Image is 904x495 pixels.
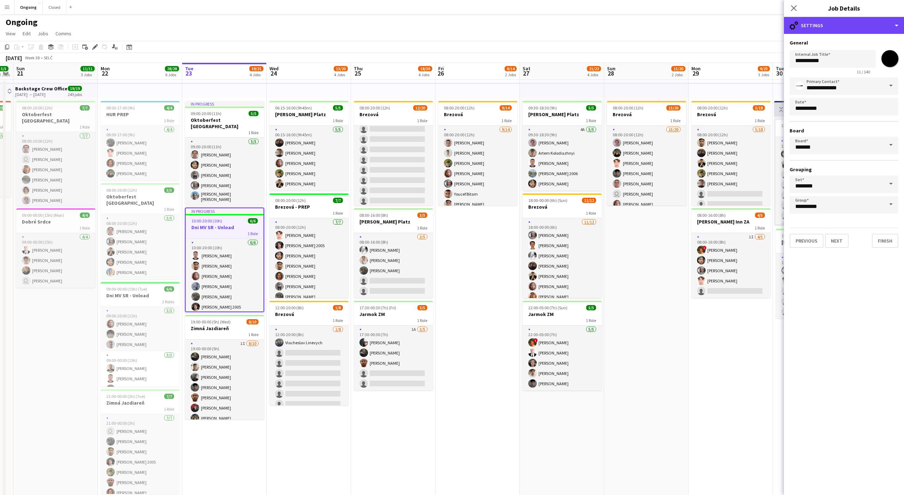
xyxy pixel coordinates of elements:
[101,193,180,206] h3: Oktoberfest [GEOGRAPHIC_DATA]
[269,218,349,304] app-card-role: 7/708:00-20:00 (12h)[PERSON_NAME][PERSON_NAME] 2005[PERSON_NAME][PERSON_NAME][PERSON_NAME][PERSON...
[691,126,771,324] app-card-role: 5/1808:00-20:00 (12h)[PERSON_NAME][PERSON_NAME][PERSON_NAME][PERSON_NAME][PERSON_NAME]
[354,65,363,72] span: Thu
[191,111,221,116] span: 09:00-20:00 (11h)
[781,123,810,128] span: 13:00-20:00 (7h)
[269,311,349,317] h3: Brezová
[191,218,222,223] span: 10:00-20:00 (10h)
[14,0,43,14] button: Ongoing
[269,101,349,191] div: 06:15-16:00 (9h45m)5/5[PERSON_NAME] Platz1 Role5/506:15-16:00 (9h45m)[PERSON_NAME][PERSON_NAME][P...
[691,219,771,225] h3: [PERSON_NAME] Inn ZA
[775,69,784,77] span: 30
[354,311,433,317] h3: Jarmok ZM
[523,65,530,72] span: Sat
[586,105,596,111] span: 5/5
[790,40,898,46] h3: General
[185,340,264,456] app-card-role: 1I8/1019:00-00:00 (5h)[PERSON_NAME][PERSON_NAME][PERSON_NAME][PERSON_NAME][PERSON_NAME][PERSON_NA...
[790,127,898,134] h3: Board
[607,111,686,118] h3: Brezová
[333,210,343,216] span: 1 Role
[16,111,95,124] h3: Oktoberfest [GEOGRAPHIC_DATA]
[100,69,110,77] span: 22
[418,66,432,71] span: 18/30
[3,29,18,38] a: View
[164,207,174,212] span: 1 Role
[691,208,771,298] app-job-card: 08:00-16:00 (8h)4/5[PERSON_NAME] Inn ZA1 Role1I4/508:00-16:00 (8h)![PERSON_NAME][PERSON_NAME][PER...
[269,126,349,191] app-card-role: 5/506:15-16:00 (9h45m)[PERSON_NAME][PERSON_NAME][PERSON_NAME][PERSON_NAME][PERSON_NAME]
[523,218,602,355] app-card-role: 11/1218:00-00:00 (6h)[PERSON_NAME][PERSON_NAME][PERSON_NAME][PERSON_NAME][PERSON_NAME][PERSON_NAM...
[248,231,258,236] span: 1 Role
[417,118,427,123] span: 1 Role
[825,234,849,248] button: Next
[79,225,90,231] span: 1 Role
[613,105,643,111] span: 08:00-20:00 (12h)
[22,105,53,111] span: 08:00-20:00 (12h)
[186,208,263,214] div: In progress
[523,301,602,390] div: 22:00-05:00 (7h) (Sun)5/5Jarmok ZM1 Role5/522:00-05:00 (7h)![PERSON_NAME][PERSON_NAME][PERSON_NAM...
[666,105,680,111] span: 15/20
[185,315,264,419] div: 19:00-00:00 (5h) (Wed)8/10Zimná Jazdiareň1 Role1I8/1019:00-00:00 (5h)[PERSON_NAME][PERSON_NAME][P...
[671,66,685,71] span: 15/20
[185,208,264,312] app-job-card: In progress10:00-20:00 (10h)6/6Dni MV SR - Unload1 Role6/610:00-20:00 (10h)[PERSON_NAME][PERSON_N...
[781,233,810,238] span: 17:30-23:30 (6h)
[523,126,602,191] app-card-role: 4A5/509:30-18:30 (9h)[PERSON_NAME]Artem Kolodiazhnyi[PERSON_NAME][PERSON_NAME] 2006[PERSON_NAME]
[438,126,517,283] app-card-role: 9/1408:00-20:00 (12h)[PERSON_NAME][PERSON_NAME][PERSON_NAME][PERSON_NAME][PERSON_NAME]Youcef Bita...
[755,118,765,123] span: 1 Role
[269,204,349,210] h3: Brezová - PREP
[68,86,82,91] span: 19/19
[438,101,517,205] div: 08:00-20:00 (12h)9/14Brezová1 Role9/1408:00-20:00 (12h)[PERSON_NAME][PERSON_NAME][PERSON_NAME][PE...
[81,72,94,77] div: 3 Jobs
[101,183,180,279] div: 08:00-20:00 (12h)5/5Oktoberfest [GEOGRAPHIC_DATA]1 Role5/508:00-20:00 (12h)[PERSON_NAME][PERSON_N...
[81,66,95,71] span: 11/11
[501,118,512,123] span: 1 Role
[523,311,602,317] h3: Jarmok ZM
[523,193,602,298] app-job-card: 18:00-00:00 (6h) (Sun)11/12Brezová1 Role11/1218:00-00:00 (6h)[PERSON_NAME][PERSON_NAME][PERSON_NA...
[106,187,137,193] span: 08:00-20:00 (12h)
[191,319,231,324] span: 19:00-00:00 (5h) (Wed)
[35,29,51,38] a: Jobs
[101,214,180,279] app-card-role: 5/508:00-20:00 (12h)[PERSON_NAME][PERSON_NAME][PERSON_NAME][PERSON_NAME][PERSON_NAME]
[185,65,194,72] span: Tue
[755,225,765,231] span: 1 Role
[44,55,53,60] div: SELČ
[354,208,433,298] div: 08:00-16:00 (8h)3/5[PERSON_NAME] Platz1 Role3/508:00-16:00 (8h)[PERSON_NAME][PERSON_NAME][PERSON_...
[334,72,347,77] div: 4 Jobs
[186,239,263,314] app-card-role: 6/610:00-20:00 (10h)[PERSON_NAME][PERSON_NAME][PERSON_NAME][PERSON_NAME][PERSON_NAME][PERSON_NAME...
[248,130,258,135] span: 1 Role
[16,101,95,205] app-job-card: 08:00-20:00 (12h)7/7Oktoberfest [GEOGRAPHIC_DATA]1 Role7/708:00-20:00 (12h)[PERSON_NAME] [PERSON_...
[586,305,596,310] span: 5/5
[354,326,433,390] app-card-role: 1A3/517:30-00:30 (7h)[PERSON_NAME][PERSON_NAME][PERSON_NAME]
[523,204,602,210] h3: Brezová
[101,282,180,387] app-job-card: 09:00-00:00 (15h) (Tue)6/6Dni MV SR - Unload2 Roles3/309:00-20:00 (11h)[PERSON_NAME][PERSON_NAME]...
[607,101,686,205] div: 08:00-20:00 (12h)15/20Brezová1 Role15/2008:00-20:00 (12h)[PERSON_NAME][PERSON_NAME][PERSON_NAME][...
[16,208,95,288] app-job-card: 09:00-00:00 (15h) (Mon)4/4Dobré Srdce1 Role4/409:00-00:00 (15h)[PERSON_NAME][PERSON_NAME][PERSON_...
[101,292,180,299] h3: Dni MV SR - Unload
[582,198,596,203] span: 11/12
[185,117,264,130] h3: Oktoberfest [GEOGRAPHIC_DATA]
[106,286,147,292] span: 09:00-00:00 (15h) (Tue)
[38,30,48,37] span: Jobs
[269,301,349,405] div: 12:00-20:00 (8h)1/8Brezová1 Role1/812:00-20:00 (8h)Viacheslav Linevych
[80,213,90,218] span: 4/4
[165,72,179,77] div: 6 Jobs
[186,224,263,231] h3: Dni MV SR - Unload
[275,105,312,111] span: 06:15-16:00 (9h45m)
[528,305,567,310] span: 22:00-05:00 (7h) (Sun)
[775,120,855,225] app-job-card: 13:00-20:00 (7h)2/241 Role1I2/2413:00-20:00 (7h)[PERSON_NAME][PERSON_NAME]
[23,55,41,60] span: Week 38
[53,29,74,38] a: Comms
[333,105,343,111] span: 5/5
[697,213,726,218] span: 08:00-16:00 (8h)
[269,326,349,421] app-card-role: 1/812:00-20:00 (8h)Viacheslav Linevych
[413,105,427,111] span: 12/20
[15,85,67,92] h3: Backstage Crew Office
[354,301,433,390] app-job-card: 17:30-00:30 (7h) (Fri)3/5Jarmok ZM1 Role1A3/517:30-00:30 (7h)[PERSON_NAME][PERSON_NAME][PERSON_NAME]
[690,69,701,77] span: 29
[776,229,855,318] app-job-card: 17:30-23:30 (6h)2/5[PERSON_NAME] Inn ZA1 Role2/517:30-23:30 (6h)[PERSON_NAME][PERSON_NAME]
[523,111,602,118] h3: [PERSON_NAME] Platz
[16,132,95,217] app-card-role: 7/708:00-20:00 (12h)[PERSON_NAME] [PERSON_NAME][PERSON_NAME][PERSON_NAME][PERSON_NAME][PERSON_NAME]
[437,69,444,77] span: 26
